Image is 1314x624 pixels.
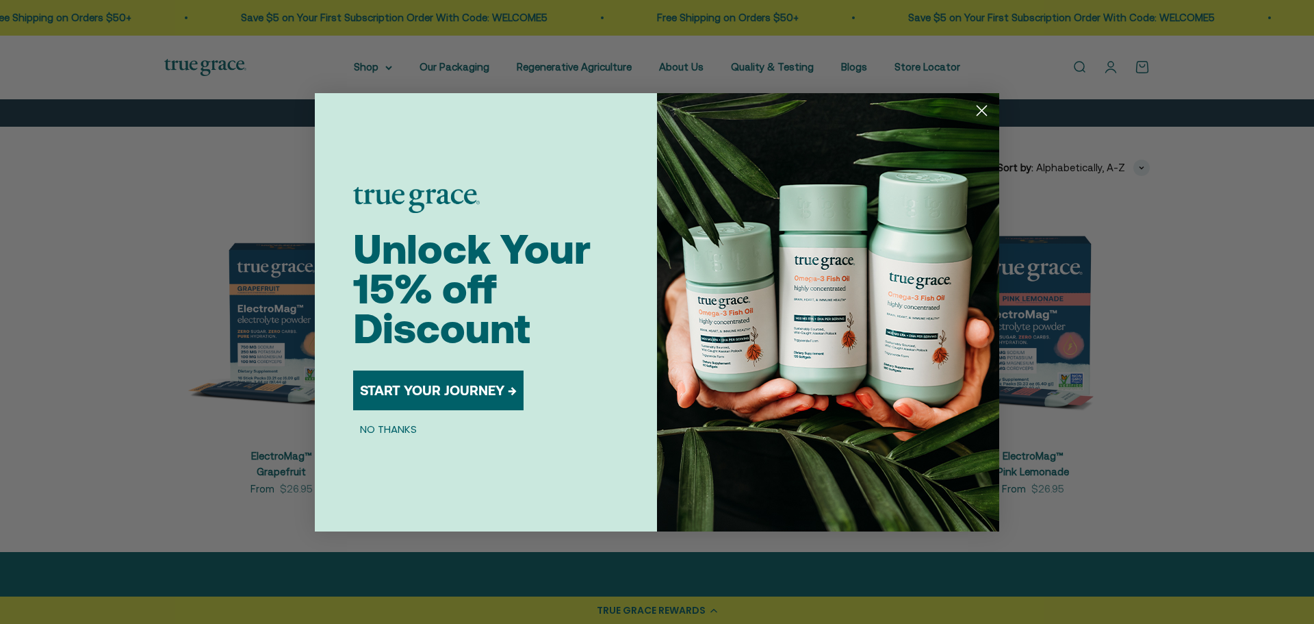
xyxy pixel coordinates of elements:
img: logo placeholder [353,187,480,213]
button: NO THANKS [353,421,424,438]
button: Close dialog [970,99,994,123]
span: Unlock Your 15% off Discount [353,225,591,352]
button: START YOUR JOURNEY → [353,371,524,410]
img: 098727d5-50f8-4f9b-9554-844bb8da1403.jpeg [657,93,999,532]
